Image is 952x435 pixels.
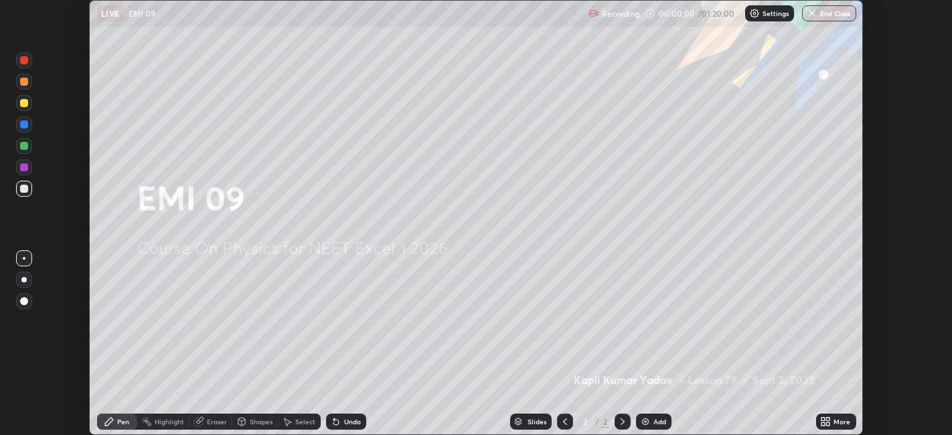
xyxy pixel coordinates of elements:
[588,8,599,19] img: recording.375f2c34.svg
[749,8,760,19] img: class-settings-icons
[528,418,546,425] div: Slides
[594,418,599,426] div: /
[834,418,850,425] div: More
[117,418,129,425] div: Pen
[101,8,119,19] p: LIVE
[653,418,666,425] div: Add
[155,418,184,425] div: Highlight
[763,10,789,17] p: Settings
[578,418,592,426] div: 2
[601,416,609,428] div: 2
[129,8,155,19] p: EMI 09
[807,8,817,19] img: end-class-cross
[344,418,361,425] div: Undo
[802,5,856,21] button: End Class
[602,9,639,19] p: Recording
[207,418,227,425] div: Eraser
[640,416,651,427] img: add-slide-button
[295,418,315,425] div: Select
[250,418,272,425] div: Shapes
